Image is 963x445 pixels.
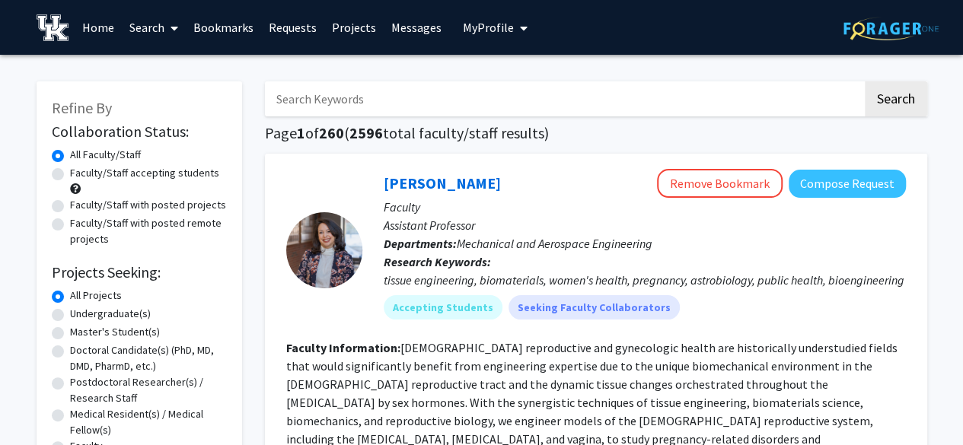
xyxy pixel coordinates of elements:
[70,215,227,247] label: Faculty/Staff with posted remote projects
[70,342,227,374] label: Doctoral Candidate(s) (PhD, MD, DMD, PharmD, etc.)
[70,197,226,213] label: Faculty/Staff with posted projects
[384,295,502,319] mat-chip: Accepting Students
[52,263,227,281] h2: Projects Seeking:
[70,306,151,322] label: Undergraduate(s)
[384,173,501,192] a: [PERSON_NAME]
[70,165,219,181] label: Faculty/Staff accepting students
[186,1,261,54] a: Bookmarks
[286,340,400,355] b: Faculty Information:
[384,236,457,251] b: Departments:
[52,122,227,141] h2: Collaboration Status:
[70,147,141,163] label: All Faculty/Staff
[70,324,160,340] label: Master's Student(s)
[37,14,69,41] img: University of Kentucky Logo
[52,98,112,117] span: Refine By
[324,1,384,54] a: Projects
[261,1,324,54] a: Requests
[463,20,514,35] span: My Profile
[122,1,186,54] a: Search
[384,271,906,289] div: tissue engineering, biomaterials, women's health, pregnancy, astrobiology, public health, bioengi...
[70,374,227,406] label: Postdoctoral Researcher(s) / Research Staff
[384,216,906,234] p: Assistant Professor
[265,124,927,142] h1: Page of ( total faculty/staff results)
[789,170,906,198] button: Compose Request to Samantha Zambuto
[75,1,122,54] a: Home
[865,81,927,116] button: Search
[657,169,783,198] button: Remove Bookmark
[265,81,863,116] input: Search Keywords
[384,198,906,216] p: Faculty
[70,406,227,438] label: Medical Resident(s) / Medical Fellow(s)
[319,123,344,142] span: 260
[843,17,939,40] img: ForagerOne Logo
[384,1,449,54] a: Messages
[297,123,305,142] span: 1
[384,254,491,269] b: Research Keywords:
[509,295,680,319] mat-chip: Seeking Faculty Collaborators
[349,123,383,142] span: 2596
[11,377,65,434] iframe: Chat
[70,288,122,304] label: All Projects
[457,236,652,251] span: Mechanical and Aerospace Engineering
